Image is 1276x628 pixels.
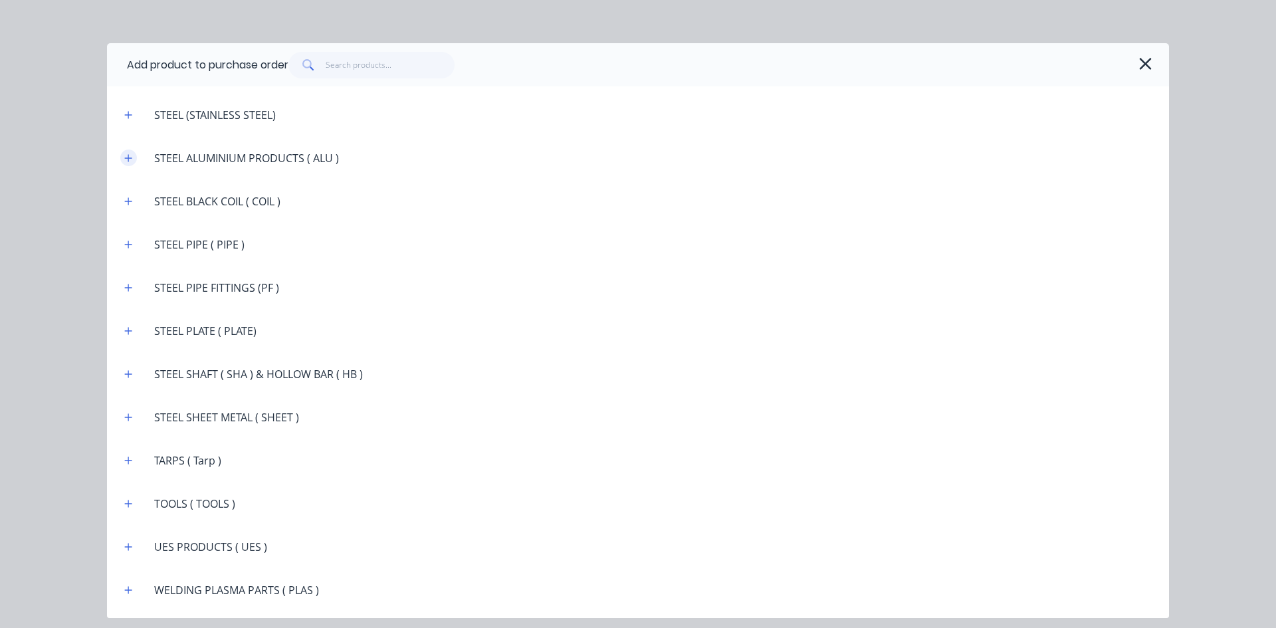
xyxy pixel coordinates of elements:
div: WELDING PLASMA PARTS ( PLAS ) [144,582,330,598]
div: TOOLS ( TOOLS ) [144,496,246,512]
div: STEEL SHAFT ( SHA ) & HOLLOW BAR ( HB ) [144,366,373,382]
div: STEEL PLATE ( PLATE) [144,323,267,339]
div: UES PRODUCTS ( UES ) [144,539,278,555]
div: STEEL PIPE ( PIPE ) [144,237,255,253]
div: Add product to purchase order [127,57,288,73]
input: Search products... [326,52,455,78]
div: STEEL SHEET METAL ( SHEET ) [144,409,310,425]
div: STEEL PIPE FITTINGS (PF ) [144,280,290,296]
div: STEEL BLACK COIL ( COIL ) [144,193,291,209]
div: STEEL ALUMINIUM PRODUCTS ( ALU ) [144,150,350,166]
div: TARPS ( Tarp ) [144,453,232,469]
div: STEEL (STAINLESS STEEL) [144,107,286,123]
